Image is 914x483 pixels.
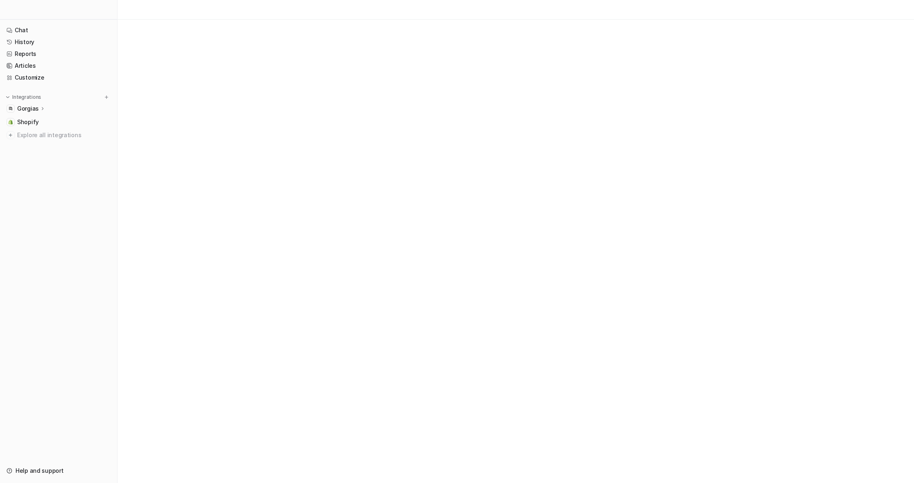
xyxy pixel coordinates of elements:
button: Integrations [3,93,44,101]
img: Shopify [8,120,13,125]
a: Chat [3,24,114,36]
a: Customize [3,72,114,83]
span: Shopify [17,118,39,126]
p: Integrations [12,94,41,100]
img: Gorgias [8,106,13,111]
a: Articles [3,60,114,71]
img: menu_add.svg [104,94,109,100]
a: History [3,36,114,48]
a: Explore all integrations [3,129,114,141]
a: ShopifyShopify [3,116,114,128]
img: expand menu [5,94,11,100]
a: Reports [3,48,114,60]
span: Explore all integrations [17,129,111,142]
a: Help and support [3,465,114,476]
p: Gorgias [17,105,39,113]
img: explore all integrations [7,131,15,139]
